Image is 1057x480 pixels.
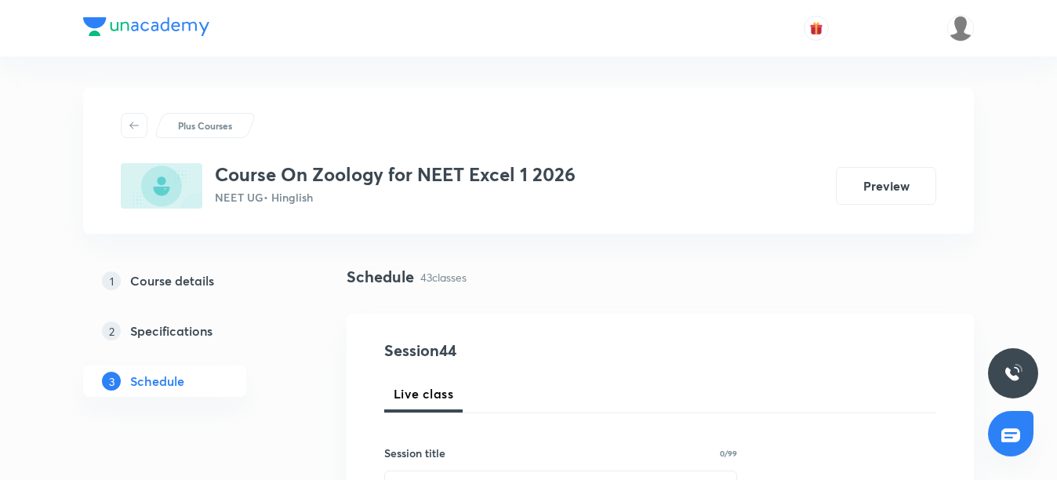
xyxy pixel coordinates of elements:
[384,339,670,362] h4: Session 44
[83,17,209,36] img: Company Logo
[804,16,829,41] button: avatar
[947,15,974,42] img: Vinita Malik
[394,384,453,403] span: Live class
[420,269,467,285] p: 43 classes
[1004,364,1022,383] img: ttu
[83,17,209,40] a: Company Logo
[347,265,414,289] h4: Schedule
[83,315,296,347] a: 2Specifications
[178,118,232,133] p: Plus Courses
[102,372,121,391] p: 3
[809,21,823,35] img: avatar
[102,322,121,340] p: 2
[130,322,212,340] h5: Specifications
[836,167,936,205] button: Preview
[83,265,296,296] a: 1Course details
[130,271,214,290] h5: Course details
[720,449,737,457] p: 0/99
[102,271,121,290] p: 1
[130,372,184,391] h5: Schedule
[215,189,576,205] p: NEET UG • Hinglish
[215,163,576,186] h3: Course On Zoology for NEET Excel 1 2026
[121,163,202,209] img: AA131B7A-3784-4BBD-BBB7-49E6A68E1F8B_plus.png
[384,445,445,461] h6: Session title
